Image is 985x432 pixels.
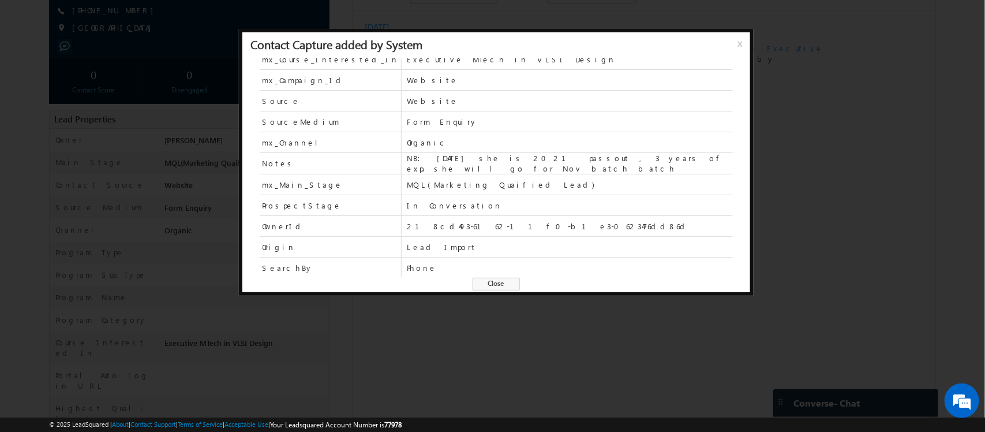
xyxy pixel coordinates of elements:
span: Notes [260,153,401,174]
span: NB: [DATE] she is 2021 passout , 3 years of exp. she will go for Nov batch batch [407,153,732,174]
span: Website [407,96,732,106]
span: Phone [407,263,732,273]
span: SearchBy [263,263,314,273]
span: [DATE] [36,66,62,77]
span: ProspectStage [260,195,401,215]
span: mx_Course_Interested_In [260,49,401,69]
a: Terms of Service [178,420,223,428]
span: Time [174,9,189,26]
a: Acceptable Use [224,420,268,428]
span: mx_Campaign_Id [263,75,346,85]
span: details [176,108,229,118]
span: SourceMedium [260,111,401,132]
span: mx_Course_Interested_In [263,54,399,65]
span: Your Leadsquared Account Number is [270,420,402,429]
span: 05:40 PM [36,121,70,132]
span: x [737,38,747,58]
span: MQL(Marketing Quaified Lead) [407,180,732,190]
div: by [PERSON_NAME]<[EMAIL_ADDRESS][DOMAIN_NAME]>. [74,66,503,98]
span: 218cd493-6162-11f0-b1e3-0623476dd86d [407,221,732,232]
div: All Selected [61,13,94,23]
span: Contact Capture: [74,108,167,118]
img: d_60004797649_company_0_60004797649 [20,61,48,76]
span: Form Enquiry [407,117,732,127]
span: mx_Channel [260,132,401,152]
span: mx_Channel [263,137,327,148]
span: OwnerId [260,216,401,236]
em: Start Chat [157,340,209,356]
div: All Selected [58,9,144,27]
span: mx_Main_Stage [260,174,401,195]
span: Website [407,75,732,85]
a: Contact Support [130,420,176,428]
span: Origin [263,242,296,252]
span: 77978 [384,420,402,429]
div: . [74,108,503,118]
span: Source [263,96,301,106]
span: 05:41 PM [36,80,70,90]
span: © 2025 LeadSquared | | | | | [49,419,402,430]
textarea: Type your message and hit 'Enter' [15,107,211,330]
span: Reply [534,73,548,84]
span: Welcome to the Executive MTech in VLSI Design - Your Journey Begins Now! [74,66,470,87]
span: mx_Main_Stage [263,180,343,190]
span: SourceMedium [263,117,340,127]
span: [DATE] [36,108,62,118]
span: ProspectStage [263,200,342,211]
div: [DATE] [12,45,49,55]
a: About [112,420,129,428]
span: mx_Campaign_Id [260,70,401,90]
span: Lead Import [407,242,732,252]
span: OwnerId [263,221,305,232]
div: Chat with us now [60,61,194,76]
span: Activity Type [12,9,51,26]
div: All Time [199,13,222,23]
span: Close [473,278,520,291]
span: Origin [260,237,401,257]
span: Sent email with subject [74,66,291,76]
span: Automation [102,66,158,76]
span: SearchBy [260,258,401,278]
span: Executive MTech in VLSI Design [407,54,732,65]
span: Source [260,91,401,111]
div: Minimize live chat window [189,6,217,33]
span: In Conversation [407,200,732,211]
div: Contact Capture added by System [251,39,423,49]
span: Organic [407,137,732,148]
span: Notes [263,158,296,169]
